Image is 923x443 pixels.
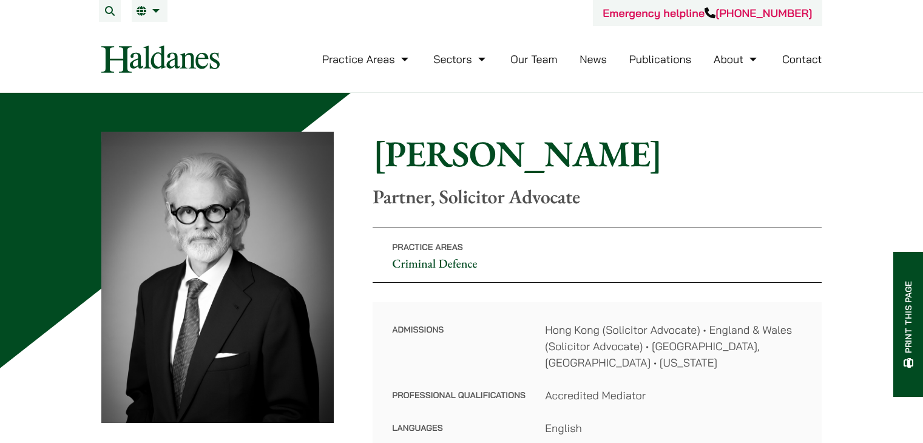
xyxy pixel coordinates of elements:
dd: Hong Kong (Solicitor Advocate) • England & Wales (Solicitor Advocate) • [GEOGRAPHIC_DATA], [GEOGR... [545,322,802,371]
h1: [PERSON_NAME] [373,132,822,175]
span: Practice Areas [392,242,463,252]
dt: Languages [392,420,526,436]
a: EN [137,6,163,16]
a: Emergency helpline[PHONE_NUMBER] [603,6,812,20]
dd: English [545,420,802,436]
a: Contact [782,52,822,66]
p: Partner, Solicitor Advocate [373,185,822,208]
a: Criminal Defence [392,255,477,271]
a: Our Team [510,52,557,66]
dd: Accredited Mediator [545,387,802,404]
a: Sectors [433,52,488,66]
a: News [580,52,607,66]
img: Logo of Haldanes [101,46,220,73]
dt: Admissions [392,322,526,387]
dt: Professional Qualifications [392,387,526,420]
a: About [714,52,760,66]
a: Practice Areas [322,52,411,66]
a: Publications [629,52,692,66]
